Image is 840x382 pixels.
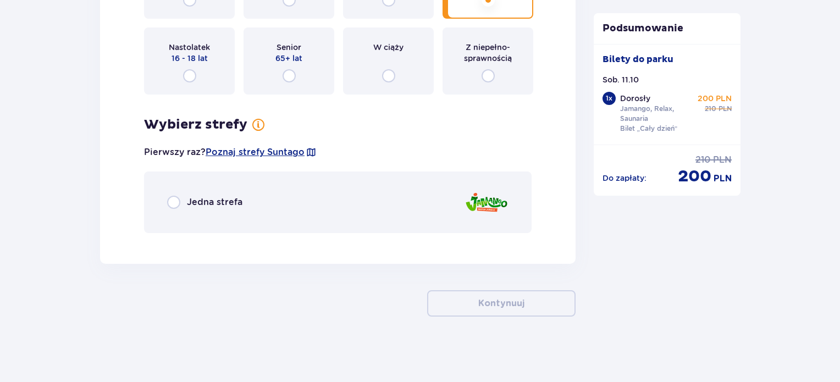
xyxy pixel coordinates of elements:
span: 65+ lat [275,53,302,64]
span: 210 [705,104,716,114]
span: Jedna strefa [187,196,242,208]
p: Dorosły [620,93,650,104]
span: Z niepełno­sprawnością [452,42,523,64]
button: Kontynuuj [427,290,576,317]
a: Poznaj strefy Suntago [206,146,305,158]
p: Podsumowanie [594,22,741,35]
p: Sob. 11.10 [603,74,639,85]
span: 210 [695,154,711,166]
span: Nastolatek [169,42,210,53]
img: Jamango [465,187,509,218]
p: 200 PLN [698,93,732,104]
span: PLN [714,173,732,185]
span: 200 [678,166,711,187]
p: Kontynuuj [478,297,524,309]
span: Senior [277,42,301,53]
p: Pierwszy raz? [144,146,317,158]
span: W ciąży [373,42,404,53]
p: Do zapłaty : [603,173,646,184]
span: PLN [719,104,732,114]
div: 1 x [603,92,616,105]
p: Jamango, Relax, Saunaria [620,104,696,124]
p: Bilet „Cały dzień” [620,124,678,134]
p: Bilety do parku [603,53,673,65]
h3: Wybierz strefy [144,117,247,133]
span: 16 - 18 lat [172,53,208,64]
span: PLN [713,154,732,166]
